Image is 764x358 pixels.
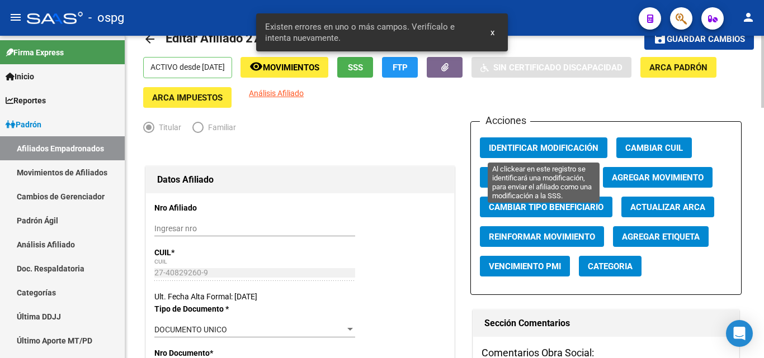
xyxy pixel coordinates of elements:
[625,143,683,153] span: Cambiar CUIL
[166,31,326,45] span: Editar Afiliado 27408292609
[603,167,713,188] button: Agregar Movimiento
[480,197,612,217] button: Cambiar Tipo Beneficiario
[249,89,304,98] span: Análisis Afiliado
[644,28,754,49] button: Guardar cambios
[6,94,46,107] span: Reportes
[154,325,227,334] span: DOCUMENTO UNICO
[493,63,622,73] span: Sin Certificado Discapacidad
[154,246,242,259] p: CUIL
[482,22,503,42] button: x
[154,202,242,214] p: Nro Afiliado
[742,11,755,24] mat-icon: person
[480,256,570,276] button: Vencimiento PMI
[263,63,319,73] span: Movimientos
[204,121,236,133] span: Familiar
[612,173,704,183] span: Agregar Movimiento
[382,57,418,78] button: FTP
[613,226,709,247] button: Agregar Etiqueta
[6,46,64,59] span: Firma Express
[480,167,594,188] button: Cambiar Gerenciador
[471,57,631,78] button: Sin Certificado Discapacidad
[667,35,745,45] span: Guardar cambios
[489,261,561,271] span: Vencimiento PMI
[152,93,223,103] span: ARCA Impuestos
[726,320,753,347] div: Open Intercom Messenger
[489,143,598,153] span: Identificar Modificación
[489,202,603,212] span: Cambiar Tipo Beneficiario
[143,32,157,46] mat-icon: arrow_back
[622,232,700,242] span: Agregar Etiqueta
[480,226,604,247] button: Reinformar Movimiento
[653,32,667,45] mat-icon: save
[265,21,478,44] span: Existen errores en uno o más campos. Verifícalo e intenta nuevamente.
[489,232,595,242] span: Reinformar Movimiento
[616,137,692,158] button: Cambiar CUIL
[337,57,373,78] button: SSS
[588,261,633,271] span: Categoria
[484,314,728,332] h1: Sección Comentarios
[621,197,714,217] button: Actualizar ARCA
[88,6,124,30] span: - ospg
[154,121,181,133] span: Titular
[6,118,41,131] span: Padrón
[154,290,446,303] div: Ult. Fecha Alta Formal: [DATE]
[489,173,585,183] span: Cambiar Gerenciador
[154,303,242,315] p: Tipo de Documento *
[480,113,530,128] h3: Acciones
[630,202,705,212] span: Actualizar ARCA
[649,63,708,73] span: ARCA Padrón
[143,125,247,134] mat-radio-group: Elija una opción
[480,137,607,158] button: Identificar Modificación
[6,70,34,83] span: Inicio
[579,256,642,276] button: Categoria
[240,57,328,78] button: Movimientos
[9,11,22,24] mat-icon: menu
[491,27,494,37] span: x
[640,57,716,78] button: ARCA Padrón
[157,171,443,189] h1: Datos Afiliado
[348,63,363,73] span: SSS
[143,87,232,108] button: ARCA Impuestos
[393,63,408,73] span: FTP
[143,57,232,78] p: ACTIVO desde [DATE]
[249,60,263,73] mat-icon: remove_red_eye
